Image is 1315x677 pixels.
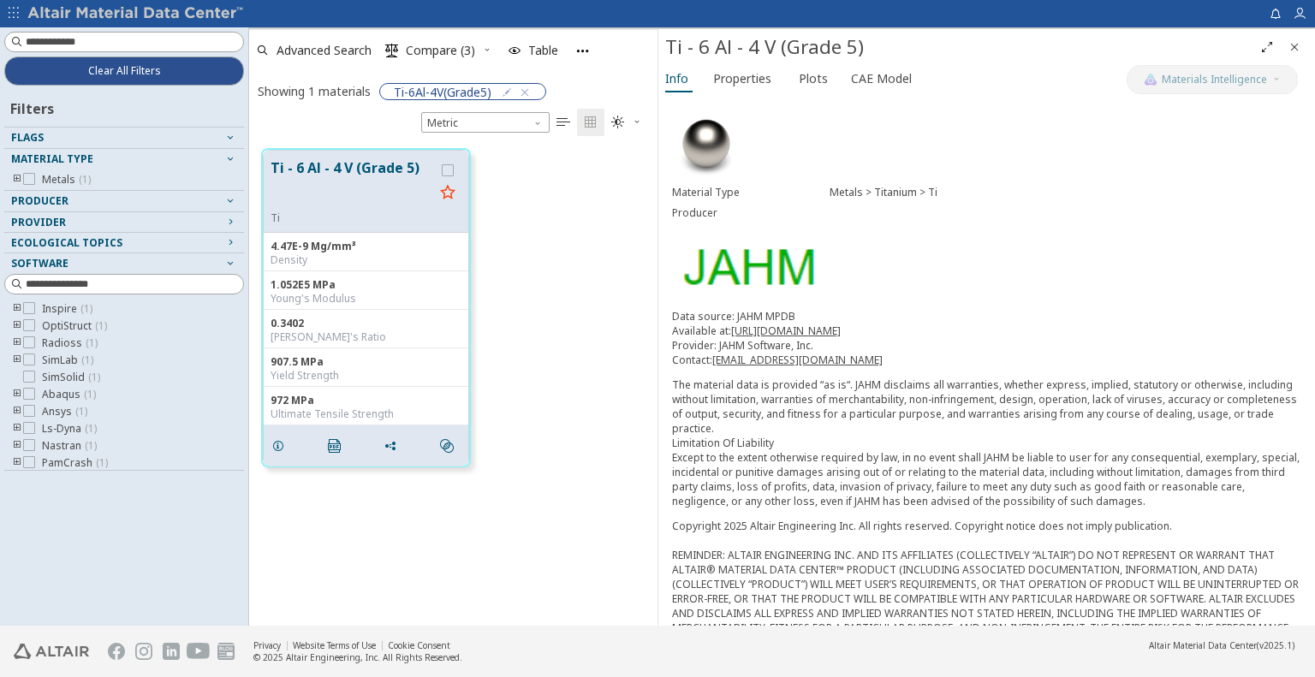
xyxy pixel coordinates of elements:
i:  [385,44,399,57]
span: ( 1 ) [86,336,98,350]
span: ( 1 ) [75,404,87,419]
div: Filters [4,86,62,127]
i: toogle group [11,422,23,436]
div: Metals > Titanium > Ti [830,186,1301,199]
i: toogle group [11,456,23,470]
span: ( 1 ) [81,353,93,367]
div: Young's Modulus [271,292,461,306]
span: Radioss [42,336,98,350]
div: Unit System [421,112,550,133]
button: AI CopilotMaterials Intelligence [1127,65,1298,94]
div: Material Type [672,186,830,199]
span: ( 1 ) [85,421,97,436]
div: 907.5 MPa [271,355,461,369]
span: ( 1 ) [95,318,107,333]
a: Website Terms of Use [293,639,376,651]
div: © 2025 Altair Engineering, Inc. All Rights Reserved. [253,651,462,663]
button: Producer [4,191,244,211]
span: Metals [42,173,91,187]
i: toogle group [11,336,23,350]
div: [PERSON_NAME]'s Ratio [271,330,461,344]
div: Showing 1 materials [258,83,371,99]
span: Advanced Search [277,45,372,56]
span: Abaqus [42,388,96,401]
span: PamCrash [42,456,108,470]
button: Share [376,429,412,463]
span: Inspire [42,302,92,316]
span: Clear All Filters [88,64,161,78]
span: ( 1 ) [79,172,91,187]
button: Theme [604,109,649,136]
span: Ls-Dyna [42,422,97,436]
span: OptiStruct [42,319,107,333]
i: toogle group [11,302,23,316]
span: Table [528,45,558,56]
span: ( 1 ) [84,387,96,401]
span: ( 1 ) [96,455,108,470]
button: Close [1281,33,1308,61]
i: toogle group [11,439,23,453]
span: ( 1 ) [85,438,97,453]
button: Full Screen [1253,33,1281,61]
a: [URL][DOMAIN_NAME] [731,324,841,338]
button: Table View [550,109,577,136]
img: Altair Material Data Center [27,5,246,22]
div: Yield Strength [271,369,461,383]
button: Software [4,253,244,274]
span: CAE Model [851,65,912,92]
i:  [611,116,625,129]
span: Nastran [42,439,97,453]
span: Producer [11,193,68,208]
div: Density [271,253,461,267]
a: Privacy [253,639,281,651]
i:  [328,439,342,453]
span: Software [11,256,68,270]
img: Altair Engineering [14,644,89,659]
span: Ansys [42,405,87,419]
span: Plots [799,65,828,92]
button: Details [264,429,300,463]
div: (v2025.1) [1149,639,1294,651]
p: The material data is provided “as is“. JAHM disclaims all warranties, whether express, implied, s... [672,377,1301,508]
img: AI Copilot [1144,73,1157,86]
div: 0.3402 [271,317,461,330]
span: ( 1 ) [88,370,100,384]
button: Favorite [434,180,461,207]
span: ( 1 ) [80,301,92,316]
i:  [440,439,454,453]
i: toogle group [11,319,23,333]
span: Properties [713,65,771,92]
span: Materials Intelligence [1162,73,1267,86]
span: Metric [421,112,550,133]
div: Ti - 6 Al - 4 V (Grade 5) [665,33,1253,61]
i:  [556,116,570,129]
span: Altair Material Data Center [1149,639,1257,651]
span: Ecological Topics [11,235,122,250]
div: grid [249,136,657,627]
span: Ti-6Al-4V(Grade5) [394,84,491,99]
button: Ti - 6 Al - 4 V (Grade 5) [271,157,434,211]
button: Material Type [4,149,244,169]
span: Material Type [11,151,93,166]
div: 4.47E-9 Mg/mm³ [271,240,461,253]
i: toogle group [11,353,23,367]
i: toogle group [11,405,23,419]
a: [EMAIL_ADDRESS][DOMAIN_NAME] [712,353,883,367]
button: Provider [4,212,244,233]
button: Ecological Topics [4,233,244,253]
span: SimSolid [42,371,100,384]
i:  [584,116,598,129]
span: SimLab [42,353,93,367]
button: Clear All Filters [4,56,244,86]
div: Ti [271,211,434,225]
span: Flags [11,130,44,145]
img: Material Type Image [672,110,741,179]
i: toogle group [11,173,23,187]
div: Producer [672,206,830,220]
div: Ultimate Tensile Strength [271,407,461,421]
i: toogle group [11,388,23,401]
img: Logo - Provider [672,237,823,295]
button: PDF Download [320,429,356,463]
button: Flags [4,128,244,148]
div: 972 MPa [271,394,461,407]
